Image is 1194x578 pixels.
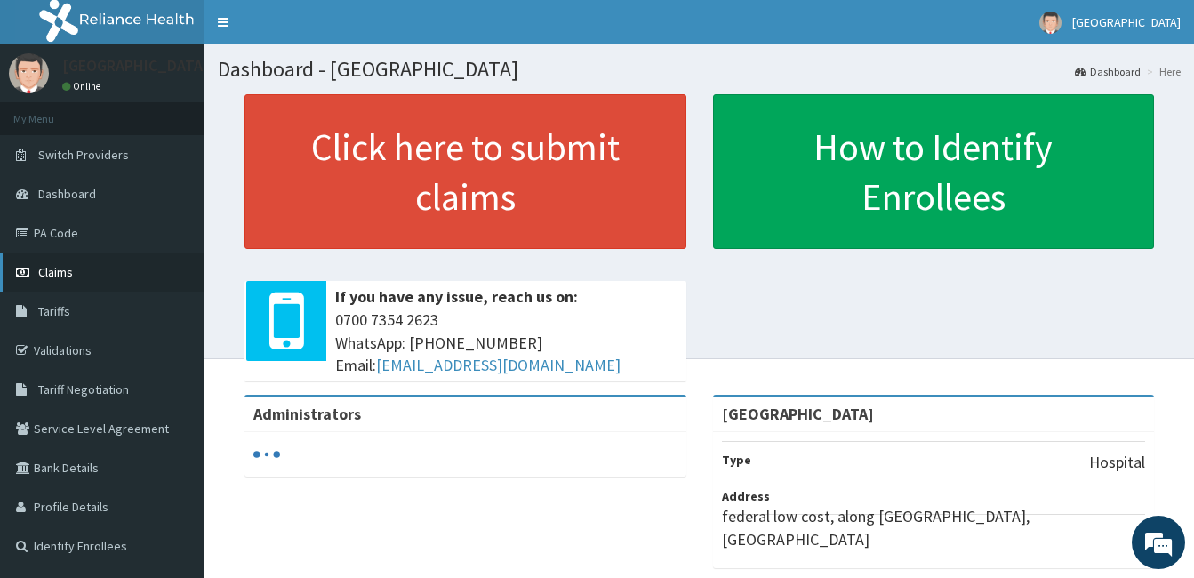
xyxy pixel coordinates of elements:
[335,286,578,307] b: If you have any issue, reach us on:
[38,147,129,163] span: Switch Providers
[1075,64,1141,79] a: Dashboard
[9,53,49,93] img: User Image
[38,186,96,202] span: Dashboard
[62,58,209,74] p: [GEOGRAPHIC_DATA]
[335,309,677,377] span: 0700 7354 2623 WhatsApp: [PHONE_NUMBER] Email:
[38,264,73,280] span: Claims
[722,488,770,504] b: Address
[722,505,1146,550] p: federal low cost, along [GEOGRAPHIC_DATA], [GEOGRAPHIC_DATA]
[713,94,1155,249] a: How to Identify Enrollees
[38,303,70,319] span: Tariffs
[722,404,874,424] strong: [GEOGRAPHIC_DATA]
[244,94,686,249] a: Click here to submit claims
[38,381,129,397] span: Tariff Negotiation
[1089,451,1145,474] p: Hospital
[62,80,105,92] a: Online
[218,58,1181,81] h1: Dashboard - [GEOGRAPHIC_DATA]
[253,441,280,468] svg: audio-loading
[253,404,361,424] b: Administrators
[722,452,751,468] b: Type
[376,355,621,375] a: [EMAIL_ADDRESS][DOMAIN_NAME]
[1142,64,1181,79] li: Here
[1072,14,1181,30] span: [GEOGRAPHIC_DATA]
[1039,12,1062,34] img: User Image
